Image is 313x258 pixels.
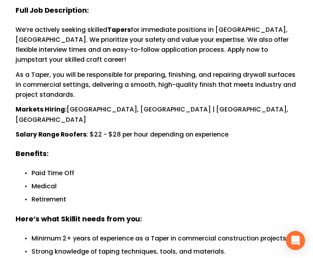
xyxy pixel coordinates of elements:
div: Open Intercom Messenger [286,231,305,250]
strong: Salary Range Roofers [16,130,87,139]
strong: Markets Hiring: [16,105,67,114]
p: Minimum 2+ years of experience as a Taper in commercial construction projects. [31,233,297,243]
p: Strong knowledge of taping techniques, tools, and materials. [31,246,297,256]
p: Medical [31,181,297,191]
p: As a Taper, you will be responsible for preparing, finishing, and repairing drywall surfaces in c... [16,70,297,100]
strong: Tapers [107,25,131,34]
strong: Benefits: [16,149,48,158]
p: We’re actively seeking skilled for immediate positions in [GEOGRAPHIC_DATA], [GEOGRAPHIC_DATA]. W... [16,25,297,65]
strong: Full Job Description: [16,5,89,15]
p: Paid Time Off [31,168,297,178]
p: Retirement [31,194,297,204]
strong: Here’s what Skillit needs from you: [16,214,142,224]
p: [GEOGRAPHIC_DATA], [GEOGRAPHIC_DATA] | [GEOGRAPHIC_DATA], [GEOGRAPHIC_DATA] [16,104,297,124]
p: : $22 - $28 per hour depending on experience [16,129,297,139]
